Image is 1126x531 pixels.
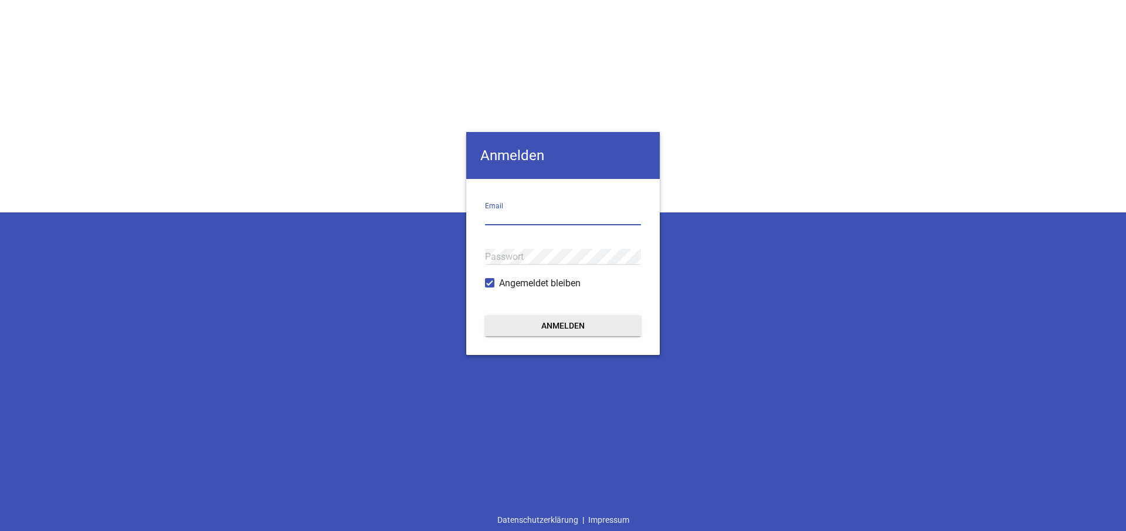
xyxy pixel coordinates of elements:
h4: Anmelden [466,132,660,179]
button: Anmelden [485,315,641,336]
span: Angemeldet bleiben [499,276,581,290]
a: Datenschutzerklärung [493,509,582,531]
div: | [493,509,633,531]
a: Impressum [584,509,633,531]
